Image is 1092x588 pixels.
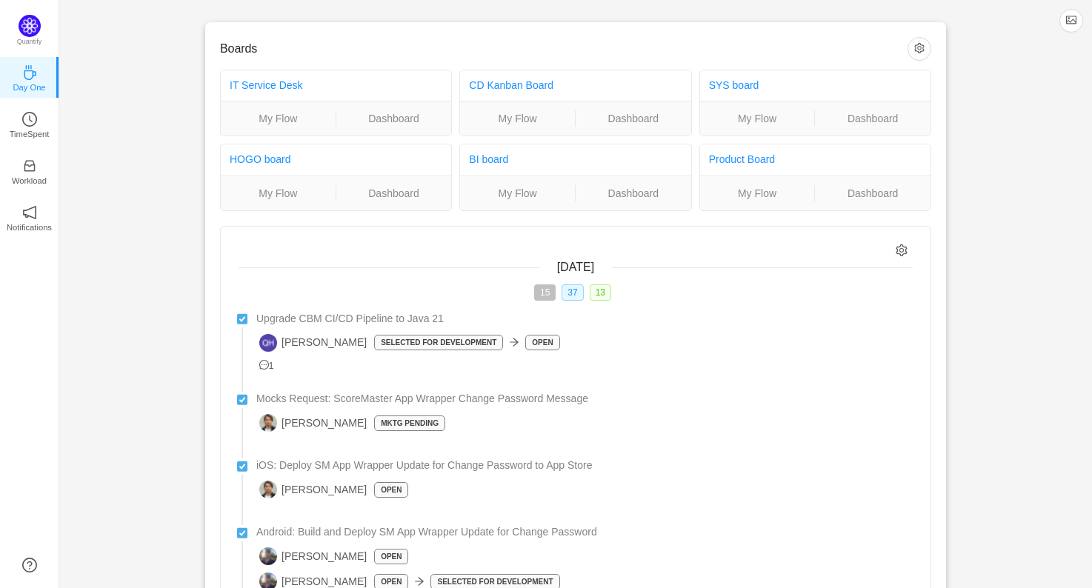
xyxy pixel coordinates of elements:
[256,524,913,540] a: Android: Build and Deploy SM App Wrapper Update for Change Password
[22,112,37,127] i: icon: clock-circle
[22,558,37,572] a: icon: question-circle
[259,334,367,352] span: [PERSON_NAME]
[375,335,502,350] p: Selected for Development
[256,391,913,407] a: Mocks Request: ScoreMaster App Wrapper Change Password Message
[576,110,691,127] a: Dashboard
[534,284,556,301] span: 15
[815,185,930,201] a: Dashboard
[22,163,37,178] a: icon: inboxWorkload
[460,110,575,127] a: My Flow
[259,481,277,498] img: SC
[256,311,913,327] a: Upgrade CBM CI/CD Pipeline to Java 21
[557,261,594,273] span: [DATE]
[460,185,575,201] a: My Flow
[590,284,611,301] span: 13
[256,458,592,473] span: iOS: Deploy SM App Wrapper Update for Change Password to App Store
[259,547,277,565] img: MR
[12,174,47,187] p: Workload
[256,391,588,407] span: Mocks Request: ScoreMaster App Wrapper Change Password Message
[221,110,336,127] a: My Flow
[709,79,759,91] a: SYS board
[469,79,553,91] a: CD Kanban Board
[221,185,336,201] a: My Flow
[259,414,367,432] span: [PERSON_NAME]
[22,70,37,84] a: icon: coffeeDay One
[22,158,37,173] i: icon: inbox
[256,311,444,327] span: Upgrade CBM CI/CD Pipeline to Java 21
[896,244,908,257] i: icon: setting
[336,110,452,127] a: Dashboard
[13,81,45,94] p: Day One
[700,110,815,127] a: My Flow
[259,361,274,371] span: 1
[22,205,37,220] i: icon: notification
[22,116,37,131] a: icon: clock-circleTimeSpent
[259,547,367,565] span: [PERSON_NAME]
[375,416,445,430] p: MKTG Pending
[700,185,815,201] a: My Flow
[576,185,691,201] a: Dashboard
[259,360,269,370] i: icon: message
[19,15,41,37] img: Quantify
[375,549,407,564] p: Open
[7,221,52,234] p: Notifications
[908,37,931,61] button: icon: setting
[259,414,277,432] img: SC
[562,284,583,301] span: 37
[17,37,42,47] p: Quantify
[22,210,37,224] a: icon: notificationNotifications
[1059,9,1083,33] button: icon: picture
[526,335,559,350] p: Open
[709,153,776,165] a: Product Board
[414,576,425,587] i: icon: arrow-right
[259,481,367,498] span: [PERSON_NAME]
[220,41,908,56] h3: Boards
[336,185,452,201] a: Dashboard
[469,153,508,165] a: BI board
[375,483,407,497] p: Open
[815,110,930,127] a: Dashboard
[256,458,913,473] a: iOS: Deploy SM App Wrapper Update for Change Password to App Store
[22,65,37,80] i: icon: coffee
[256,524,597,540] span: Android: Build and Deploy SM App Wrapper Update for Change Password
[230,153,290,165] a: HOGO board
[259,334,277,352] img: QH
[10,127,50,141] p: TimeSpent
[230,79,303,91] a: IT Service Desk
[509,337,519,347] i: icon: arrow-right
